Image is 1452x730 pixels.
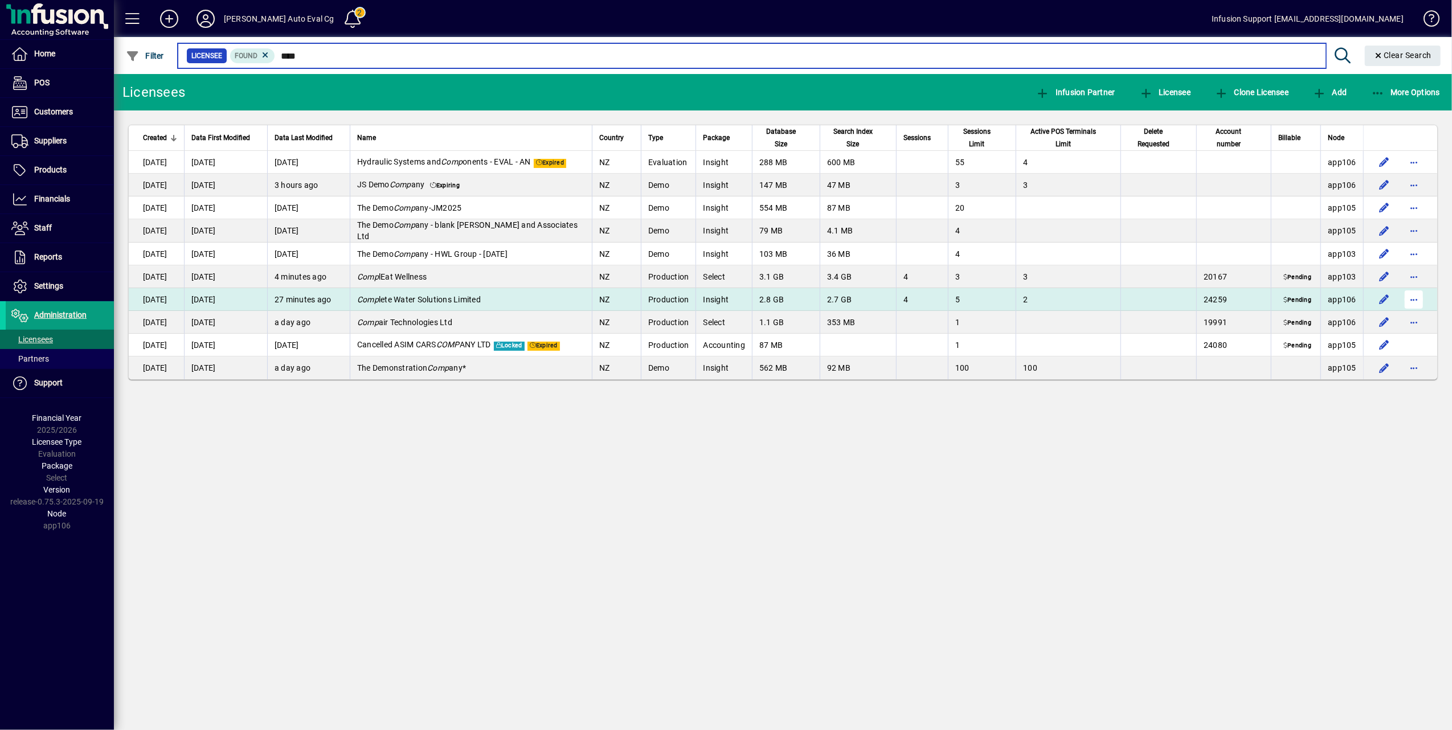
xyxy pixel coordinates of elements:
div: Package [703,132,745,144]
td: 92 MB [820,356,896,379]
a: Support [6,369,114,397]
em: COMP [436,340,460,349]
td: 147 MB [752,174,820,196]
td: 5 [948,288,1016,311]
span: Database Size [759,125,803,150]
td: [DATE] [184,265,267,288]
button: Edit [1375,153,1393,171]
td: 87 MB [820,196,896,219]
button: Filter [123,46,167,66]
a: Financials [6,185,114,214]
span: Data First Modified [191,132,250,144]
span: Sessions Limit [955,125,999,150]
span: Sessions [903,132,931,144]
td: Insight [696,356,752,379]
td: NZ [592,356,641,379]
td: 24259 [1196,288,1271,311]
td: 87 MB [752,334,820,356]
a: Customers [6,98,114,126]
td: [DATE] [184,311,267,334]
span: Suppliers [34,136,67,145]
td: [DATE] [267,243,350,265]
button: Profile [187,9,224,29]
button: More options [1405,359,1423,377]
td: Production [641,288,696,311]
td: [DATE] [129,311,184,334]
span: Home [34,49,55,58]
span: Reports [34,252,62,261]
td: 4 [896,265,948,288]
span: app105.prod.infusionbusinesssoftware.com [1328,341,1356,350]
td: Demo [641,243,696,265]
span: POS [34,78,50,87]
a: Suppliers [6,127,114,155]
span: Licensee [1139,88,1191,97]
td: [DATE] [267,151,350,174]
td: 3 hours ago [267,174,350,196]
td: 288 MB [752,151,820,174]
td: 3.4 GB [820,265,896,288]
span: Licensees [11,335,53,344]
td: 353 MB [820,311,896,334]
span: Partners [11,354,49,363]
td: 3 [1016,265,1120,288]
em: Comp [357,318,379,327]
span: Node [48,509,67,518]
a: Licensees [6,330,114,349]
span: app106.prod.infusionbusinesssoftware.com [1328,318,1356,327]
em: Comp [394,203,415,212]
span: Delete Requested [1128,125,1179,150]
em: Comp [357,295,379,304]
td: 100 [1016,356,1120,379]
td: 2.8 GB [752,288,820,311]
div: Name [357,132,585,144]
td: 3 [1016,174,1120,196]
td: 79 MB [752,219,820,243]
td: 1 [948,334,1016,356]
button: Edit [1375,268,1393,286]
span: Pending [1281,342,1314,351]
td: [DATE] [129,265,184,288]
em: Comp [390,180,411,189]
button: More options [1405,268,1423,286]
span: app105.prod.infusionbusinesssoftware.com [1328,203,1356,212]
span: Data Last Modified [275,132,333,144]
button: More options [1405,153,1423,171]
td: NZ [592,151,641,174]
span: air Technologies Ltd [357,318,452,327]
td: NZ [592,288,641,311]
button: Edit [1375,359,1393,377]
td: [DATE] [129,196,184,219]
em: Comp [441,157,463,166]
td: [DATE] [184,174,267,196]
td: [DATE] [129,288,184,311]
td: Evaluation [641,151,696,174]
td: [DATE] [267,219,350,243]
td: 562 MB [752,356,820,379]
a: Partners [6,349,114,368]
span: Infusion Partner [1036,88,1115,97]
button: More options [1405,222,1423,240]
span: Locked [494,342,525,351]
td: 47 MB [820,174,896,196]
span: app103.prod.infusionbusinesssoftware.com [1328,272,1356,281]
button: Edit [1375,245,1393,263]
span: Administration [34,310,87,319]
td: 2.7 GB [820,288,896,311]
td: 3 [948,265,1016,288]
span: Cancelled ASIM CARS ANY LTD [357,340,491,349]
td: Demo [641,196,696,219]
span: app106.prod.infusionbusinesssoftware.com [1328,295,1356,304]
td: 3.1 GB [752,265,820,288]
td: [DATE] [267,196,350,219]
span: Staff [34,223,52,232]
span: The Demo any - HWL Group - [DATE] [357,249,508,259]
td: NZ [592,174,641,196]
td: NZ [592,196,641,219]
div: Type [648,132,689,144]
em: Comp [357,272,379,281]
span: Add [1312,88,1347,97]
td: a day ago [267,311,350,334]
td: Insight [696,288,752,311]
td: 554 MB [752,196,820,219]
